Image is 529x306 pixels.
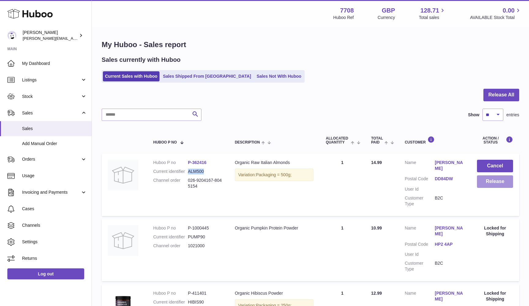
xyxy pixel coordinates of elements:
[22,206,87,212] span: Cases
[371,160,382,165] span: 14.99
[22,77,81,83] span: Listings
[22,61,87,66] span: My Dashboard
[382,6,395,15] strong: GBP
[405,241,435,249] dt: Postal Code
[419,6,446,21] a: 128.71 Total sales
[477,136,513,144] div: Action / Status
[22,126,87,132] span: Sales
[153,140,177,144] span: Huboo P no
[256,172,291,177] span: Packaging = 500g;
[235,225,313,231] div: Organic Pumpkin Protein Powder
[371,226,382,230] span: 10.99
[22,94,81,99] span: Stock
[102,40,519,50] h1: My Huboo - Sales report
[419,15,446,21] span: Total sales
[22,222,87,228] span: Channels
[435,160,465,171] a: [PERSON_NAME]
[405,290,435,304] dt: Name
[235,140,260,144] span: Description
[320,154,365,216] td: 1
[405,252,435,257] dt: User Id
[22,173,87,179] span: Usage
[503,6,515,15] span: 0.00
[477,160,513,172] button: Cancel
[188,225,223,231] dd: P-1000445
[435,241,465,247] a: HP2 4AP
[477,175,513,188] button: Release
[254,71,303,81] a: Sales Not With Huboo
[108,160,138,190] img: no-photo.jpg
[435,225,465,237] a: [PERSON_NAME]
[153,225,188,231] dt: Huboo P no
[435,290,465,302] a: [PERSON_NAME]
[102,56,181,64] h2: Sales currently with Huboo
[108,225,138,256] img: no-photo.jpg
[468,112,479,118] label: Show
[22,156,81,162] span: Orders
[7,31,17,40] img: victor@erbology.co
[22,189,81,195] span: Invoicing and Payments
[235,160,313,166] div: Organic Raw Italian Almonds
[235,290,313,296] div: Organic Hibiscus Powder
[188,299,223,305] dd: HIBIS90
[483,89,519,101] button: Release All
[405,160,435,173] dt: Name
[188,290,223,296] dd: P-411401
[405,186,435,192] dt: User Id
[22,141,87,147] span: Add Manual Order
[340,6,354,15] strong: 7708
[153,290,188,296] dt: Huboo P no
[506,112,519,118] span: entries
[435,260,465,272] dd: B2C
[435,195,465,207] dd: B2C
[153,243,188,249] dt: Channel order
[153,234,188,240] dt: Current identifier
[188,243,223,249] dd: 1021000
[435,176,465,182] a: DD84DW
[477,290,513,302] div: Locked for Shipping
[7,268,84,279] a: Log out
[405,260,435,272] dt: Customer Type
[103,71,159,81] a: Current Sales with Huboo
[22,256,87,261] span: Returns
[188,160,207,165] a: P-362416
[153,299,188,305] dt: Current identifier
[188,177,223,189] dd: 026-9204167-8045154
[405,136,465,144] div: Customer
[161,71,253,81] a: Sales Shipped From [GEOGRAPHIC_DATA]
[326,136,349,144] span: ALLOCATED Quantity
[188,169,223,174] dd: ALM500
[470,6,522,21] a: 0.00 AVAILABLE Stock Total
[371,136,383,144] span: Total paid
[235,169,313,181] div: Variation:
[470,15,522,21] span: AVAILABLE Stock Total
[320,219,365,281] td: 1
[405,195,435,207] dt: Customer Type
[420,6,439,15] span: 128.71
[477,225,513,237] div: Locked for Shipping
[22,110,81,116] span: Sales
[405,225,435,238] dt: Name
[23,30,78,41] div: [PERSON_NAME]
[405,176,435,183] dt: Postal Code
[23,36,123,41] span: [PERSON_NAME][EMAIL_ADDRESS][DOMAIN_NAME]
[22,239,87,245] span: Settings
[153,177,188,189] dt: Channel order
[188,234,223,240] dd: PUMP90
[153,169,188,174] dt: Current identifier
[333,15,354,21] div: Huboo Ref
[153,160,188,166] dt: Huboo P no
[371,291,382,296] span: 12.99
[378,15,395,21] div: Currency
